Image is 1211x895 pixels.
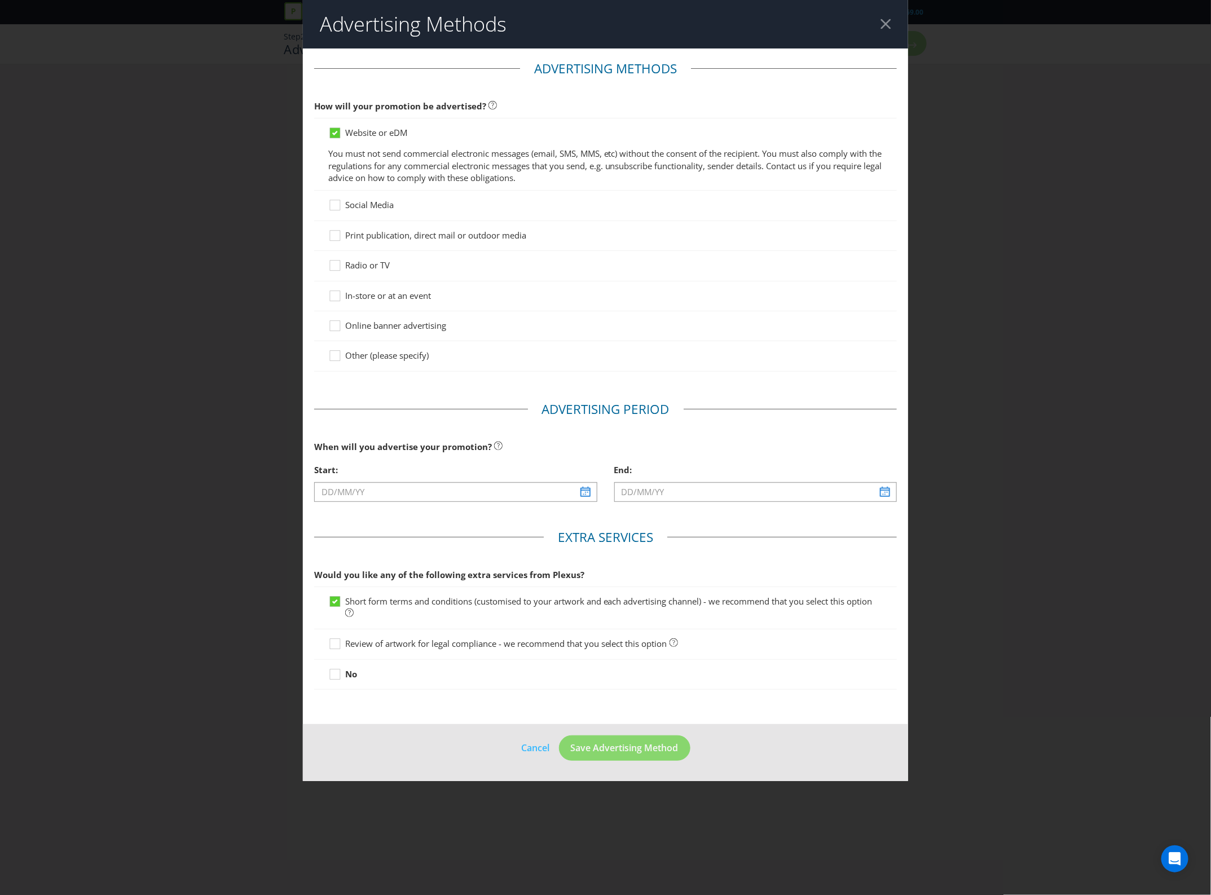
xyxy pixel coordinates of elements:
[314,441,492,452] span: When will you advertise your promotion?
[614,458,897,482] div: End:
[314,569,584,580] span: Would you like any of the following extra services from Plexus?
[520,60,691,78] legend: Advertising Methods
[559,735,690,761] button: Save Advertising Method
[345,199,394,210] span: Social Media
[614,482,897,502] input: DD/MM/YY
[345,320,446,331] span: Online banner advertising
[345,259,390,271] span: Radio or TV
[345,668,357,680] strong: No
[1161,845,1188,872] div: Open Intercom Messenger
[314,100,486,112] span: How will your promotion be advertised?
[345,350,429,361] span: Other (please specify)
[320,13,507,36] h2: Advertising Methods
[345,290,431,301] span: In-store or at an event
[345,638,667,649] span: Review of artwork for legal compliance - we recommend that you select this option
[528,400,684,418] legend: Advertising Period
[345,127,407,138] span: Website or eDM
[571,742,679,754] span: Save Advertising Method
[314,482,597,502] input: DD/MM/YY
[314,458,597,482] div: Start:
[544,528,667,546] legend: Extra Services
[328,148,883,184] p: You must not send commercial electronic messages (email, SMS, MMS, etc) without the consent of th...
[521,741,551,755] a: Cancel
[345,596,873,607] span: Short form terms and conditions (customised to your artwork and each advertising channel) - we re...
[345,230,526,241] span: Print publication, direct mail or outdoor media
